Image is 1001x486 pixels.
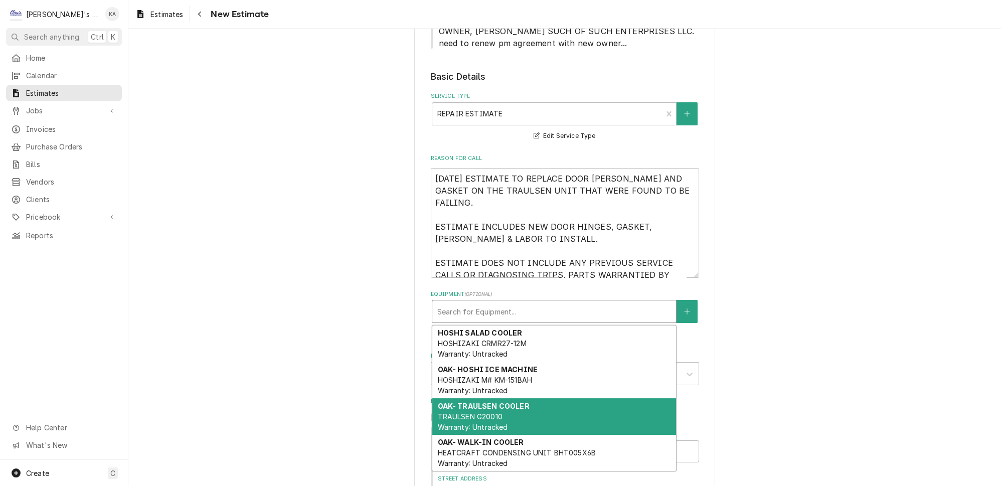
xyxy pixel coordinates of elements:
[192,6,208,22] button: Navigate back
[6,121,122,137] a: Invoices
[437,448,596,467] span: HEATCRAFT CONDENSING UNIT BHT005X6B Warranty: Untracked
[26,9,100,20] div: [PERSON_NAME]'s Refrigeration
[110,468,115,478] span: C
[26,194,117,205] span: Clients
[26,422,116,433] span: Help Center
[105,7,119,21] div: KA
[9,7,23,21] div: Clay's Refrigeration's Avatar
[431,397,699,405] label: Billing Address
[6,85,122,101] a: Estimates
[26,230,117,241] span: Reports
[26,141,117,152] span: Purchase Orders
[677,102,698,125] button: Create New Service
[6,191,122,208] a: Clients
[26,124,117,134] span: Invoices
[111,32,115,42] span: K
[431,290,699,298] label: Equipment
[26,88,117,98] span: Estimates
[24,32,79,42] span: Search anything
[26,159,117,170] span: Bills
[26,469,49,477] span: Create
[150,9,183,20] span: Estimates
[431,70,699,83] legend: Basic Details
[684,308,690,315] svg: Create New Equipment
[437,402,529,410] strong: OAK- TRAULSEN COOLER
[437,412,508,431] span: TRAULSEN G20010 Warranty: Untracked
[208,8,269,21] span: New Estimate
[438,475,699,483] label: Street Address
[431,13,699,49] span: Service Location Notes
[26,105,102,116] span: Jobs
[6,138,122,155] a: Purchase Orders
[26,177,117,187] span: Vendors
[6,174,122,190] a: Vendors
[437,329,522,337] strong: HOSHI SALAD COOLER
[464,291,492,297] span: ( optional )
[431,154,699,163] label: Reason For Call
[431,154,699,278] div: Reason For Call
[6,67,122,84] a: Calendar
[684,110,690,117] svg: Create New Service
[26,440,116,450] span: What's New
[431,92,699,142] div: Service Type
[431,290,699,340] div: Equipment
[6,419,122,436] a: Go to Help Center
[431,352,699,385] div: Labels
[6,50,122,66] a: Home
[6,102,122,119] a: Go to Jobs
[9,7,23,21] div: C
[431,92,699,100] label: Service Type
[437,376,532,395] span: HOSHIZAKI M# KM-151BAH Warranty: Untracked
[6,209,122,225] a: Go to Pricebook
[6,28,122,46] button: Search anythingCtrlK
[677,300,698,323] button: Create New Equipment
[26,212,102,222] span: Pricebook
[437,438,524,446] strong: OAK- WALK-IN COOLER
[105,7,119,21] div: Korey Austin's Avatar
[439,14,697,48] span: [DATE] - AS OF THIS DATE THIS LOCATION HAS A NEW OWNER, [PERSON_NAME] SUCH OF SUCH ENTERPRISES LL...
[26,53,117,63] span: Home
[6,156,122,173] a: Bills
[532,130,597,142] button: Edit Service Type
[6,437,122,453] a: Go to What's New
[437,339,526,358] span: HOSHIZAKI CRMR27-12M Warranty: Untracked
[26,70,117,81] span: Calendar
[6,227,122,244] a: Reports
[437,365,538,374] strong: OAK- HOSHI ICE MACHINE
[431,168,699,278] textarea: [DATE] ESTIMATE TO REPLACE DOOR [PERSON_NAME] AND GASKET ON THE TRAULSEN UNIT THAT WERE FOUND TO ...
[431,352,699,360] label: Labels
[131,6,187,23] a: Estimates
[91,32,104,42] span: Ctrl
